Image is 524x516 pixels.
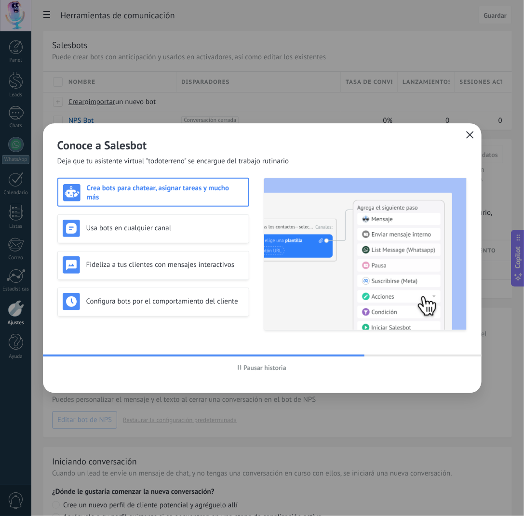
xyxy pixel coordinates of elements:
[233,360,291,375] button: Pausar historia
[86,297,244,306] h3: Configura bots por el comportamiento del cliente
[86,224,244,233] h3: Usa bots en cualquier canal
[87,184,243,202] h3: Crea bots para chatear, asignar tareas y mucho más
[86,260,244,269] h3: Fideliza a tus clientes con mensajes interactivos
[57,138,467,153] h2: Conoce a Salesbot
[243,364,286,371] span: Pausar historia
[57,157,289,166] span: Deja que tu asistente virtual "todoterreno" se encargue del trabajo rutinario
